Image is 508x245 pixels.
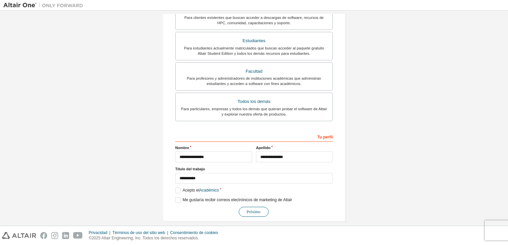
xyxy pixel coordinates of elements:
[180,97,328,106] div: Todos los demás
[89,235,222,241] p: ©
[2,232,36,239] img: altair_logo.svg
[51,232,58,239] img: instagram.svg
[239,207,269,217] button: Próximo
[180,76,328,86] div: Para profesores y administradores de instituciones académicas que administran estudiantes y acced...
[180,45,328,56] div: Para estudiantes actualmente matriculados que buscan acceder al paquete gratuito Altair Student E...
[3,2,86,9] img: Altair Uno
[175,188,219,193] label: Acepto el
[180,67,328,76] div: Facultad
[40,232,47,239] img: facebook.svg
[62,232,69,239] img: linkedin.svg
[180,15,328,26] div: Para clientes existentes que buscan acceder a descargas de software, recursos de HPC, comunidad, ...
[180,106,328,117] div: Para particulares, empresas y todos los demás que quieran probar el software de Altair y explorar...
[73,232,83,239] img: youtube.svg
[199,188,219,193] a: Académico
[175,197,292,203] label: Me gustaría recibir correos electrónicos de marketing de Altair
[170,230,222,235] div: Consentimiento de cookies
[180,36,328,45] div: Estudiantes
[92,236,199,240] font: 2025 Altair Engineering, Inc. Todos los derechos reservados.
[112,230,170,235] div: Términos de uso del sitio web
[175,131,333,142] div: Tu perfil
[89,230,112,235] div: Privacidad
[175,145,252,150] label: Nombre
[175,166,333,172] label: Título del trabajo
[256,145,333,150] label: Apellido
